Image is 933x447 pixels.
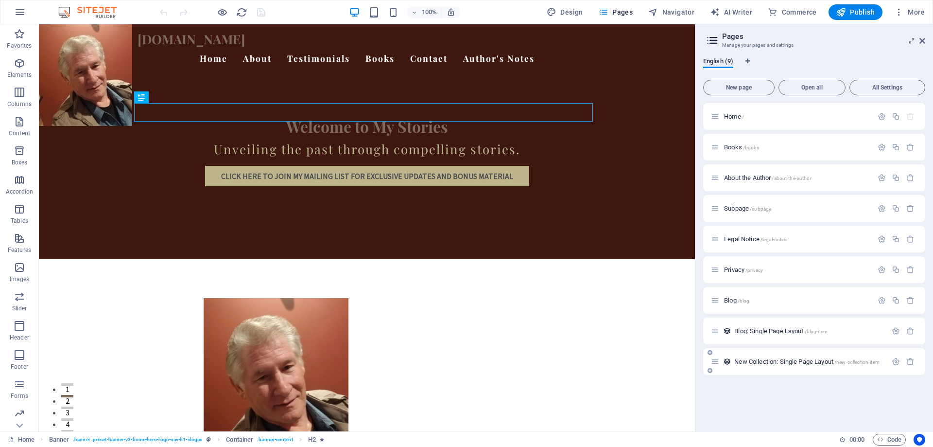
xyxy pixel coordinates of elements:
[890,4,929,20] button: More
[906,266,915,274] div: Remove
[6,188,33,196] p: Accordion
[703,55,733,69] span: English (9)
[722,41,906,50] h3: Manage your pages and settings
[107,57,164,64] div: Keywords by Traffic
[731,358,887,365] div: New Collection: Single Page Layout/new-collection-item
[226,434,253,446] span: Click to select. Double-click to edit
[892,235,900,243] div: Duplicate
[778,80,846,95] button: Open all
[11,217,28,225] p: Tables
[22,406,35,408] button: 5
[721,236,873,242] div: Legal Notice/legal-notice
[7,42,32,50] p: Favorites
[97,56,104,64] img: tab_keywords_by_traffic_grey.svg
[16,16,23,23] img: logo_orange.svg
[849,80,925,95] button: All Settings
[878,235,886,243] div: Settings
[10,334,29,341] p: Header
[11,392,28,400] p: Forms
[26,56,34,64] img: tab_domain_overview_orange.svg
[721,267,873,273] div: Privacy/privacy
[7,100,32,108] p: Columns
[834,359,880,365] span: /new-collection-item
[878,143,886,151] div: Settings
[599,7,633,17] span: Pages
[703,80,775,95] button: New page
[547,7,583,17] span: Design
[421,6,437,18] h6: 100%
[11,363,28,371] p: Footer
[783,85,841,90] span: Open all
[906,204,915,213] div: Remove
[894,7,925,17] span: More
[878,296,886,304] div: Settings
[878,174,886,182] div: Settings
[7,71,32,79] p: Elements
[723,327,731,335] div: This layout is used as a template for all items (e.g. a blog post) of this collection. The conten...
[724,205,771,212] span: Subpage
[914,434,925,446] button: Usercentrics
[648,7,694,17] span: Navigator
[721,205,873,212] div: Subpage/subpage
[8,246,31,254] p: Features
[839,434,865,446] h6: Session time
[73,434,203,446] span: . banner .preset-banner-v3-home-hero-logo-nav-h1-slogan
[805,329,828,334] span: /blog-item
[892,174,900,182] div: Duplicate
[447,8,455,17] i: On resize automatically adjust zoom level to fit chosen device.
[906,358,915,366] div: Remove
[724,266,763,273] span: Click to open page
[734,327,828,335] span: Blog: Single Page Layout
[731,328,887,334] div: Blog: Single Page Layout/blog-item
[49,434,325,446] nav: breadcrumb
[721,144,873,150] div: Books/books
[543,4,587,20] button: Design
[724,297,749,304] span: Click to open page
[878,266,886,274] div: Settings
[56,6,129,18] img: Editor Logo
[764,4,821,20] button: Commerce
[892,358,900,366] div: Settings
[836,7,875,17] span: Publish
[724,174,812,181] span: About the Author
[320,437,324,442] i: Element contains an animation
[706,4,756,20] button: AI Writer
[722,32,925,41] h2: Pages
[207,437,211,442] i: This element is a customizable preset
[892,143,900,151] div: Duplicate
[543,4,587,20] div: Design (Ctrl+Alt+Y)
[9,129,30,137] p: Content
[37,57,87,64] div: Domain Overview
[892,112,900,121] div: Duplicate
[724,113,744,120] span: Click to open page
[10,275,30,283] p: Images
[772,176,811,181] span: /about-the-author
[721,175,873,181] div: About the Author/about-the-author
[724,143,759,151] span: Click to open page
[216,6,228,18] button: Click here to leave preview mode and continue editing
[750,206,771,212] span: /subpage
[856,436,858,443] span: :
[257,434,293,446] span: . banner-content
[906,235,915,243] div: Remove
[873,434,906,446] button: Code
[721,113,873,120] div: Home/
[878,112,886,121] div: Settings
[8,434,35,446] a: Click to cancel selection. Double-click to open Pages
[734,358,880,365] span: New Collection: Single Page Layout
[12,304,27,312] p: Slider
[724,235,787,243] span: Legal Notice
[892,327,900,335] div: Settings
[743,145,759,150] span: /books
[27,16,48,23] div: v 4.0.25
[723,358,731,366] div: This layout is used as a template for all items (e.g. a blog post) of this collection. The conten...
[760,237,788,242] span: /legal-notice
[854,85,921,90] span: All Settings
[703,57,925,76] div: Language Tabs
[906,327,915,335] div: Remove
[708,85,770,90] span: New page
